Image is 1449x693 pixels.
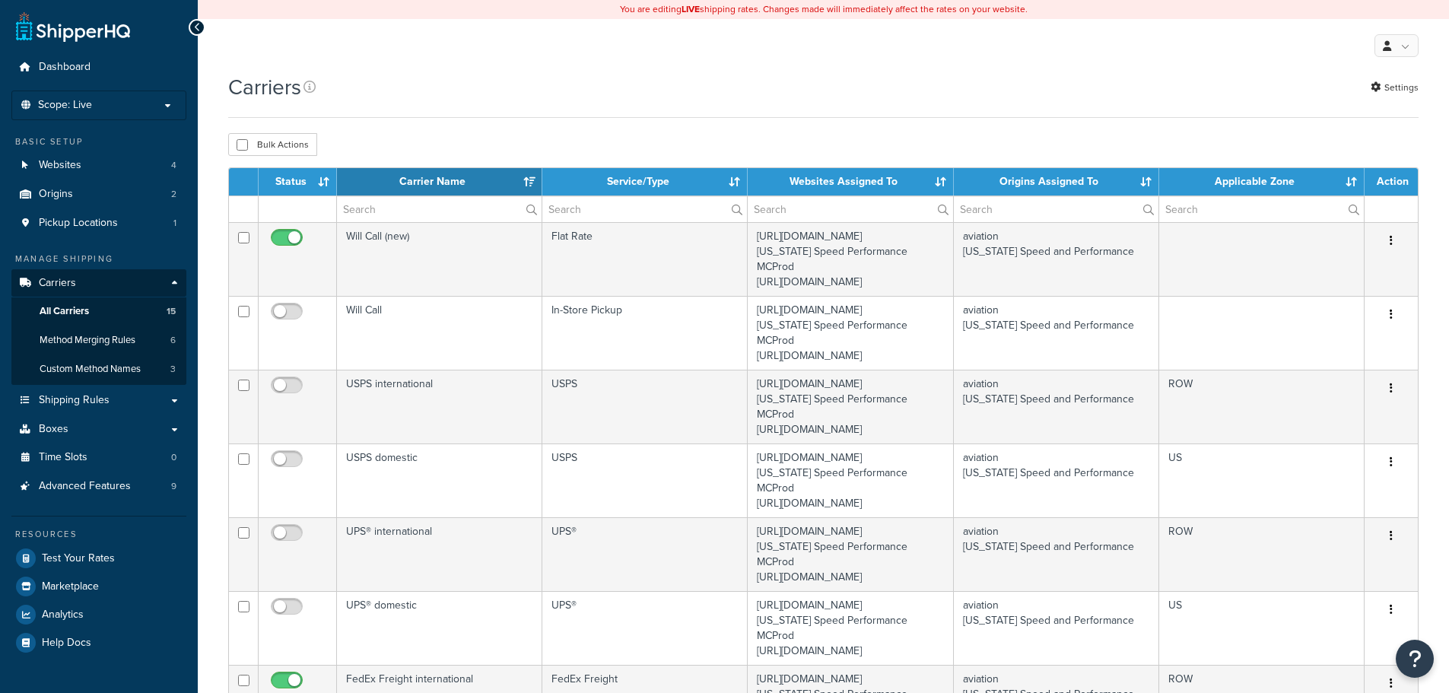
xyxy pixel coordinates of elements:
a: Pickup Locations 1 [11,209,186,237]
td: USPS domestic [337,443,542,517]
td: In-Store Pickup [542,296,748,370]
td: ROW [1159,370,1365,443]
span: Time Slots [39,451,87,464]
td: UPS® domestic [337,591,542,665]
th: Action [1365,168,1418,196]
td: [URL][DOMAIN_NAME] [US_STATE] Speed Performance MCProd [URL][DOMAIN_NAME] [748,517,953,591]
span: All Carriers [40,305,89,318]
li: Method Merging Rules [11,326,186,354]
span: Method Merging Rules [40,334,135,347]
td: aviation [US_STATE] Speed and Performance [954,296,1159,370]
span: Carriers [39,277,76,290]
span: 15 [167,305,176,318]
a: Carriers [11,269,186,297]
span: 3 [170,363,176,376]
a: Dashboard [11,53,186,81]
td: [URL][DOMAIN_NAME] [US_STATE] Speed Performance MCProd [URL][DOMAIN_NAME] [748,222,953,296]
span: Websites [39,159,81,172]
span: Analytics [42,609,84,621]
td: [URL][DOMAIN_NAME] [US_STATE] Speed Performance MCProd [URL][DOMAIN_NAME] [748,443,953,517]
td: USPS international [337,370,542,443]
span: Origins [39,188,73,201]
li: Carriers [11,269,186,385]
th: Websites Assigned To: activate to sort column ascending [748,168,953,196]
a: Settings [1371,77,1419,98]
span: 2 [171,188,176,201]
td: UPS® [542,517,748,591]
td: US [1159,443,1365,517]
td: ROW [1159,517,1365,591]
span: Test Your Rates [42,552,115,565]
a: Marketplace [11,573,186,600]
td: aviation [US_STATE] Speed and Performance [954,443,1159,517]
td: aviation [US_STATE] Speed and Performance [954,517,1159,591]
span: Boxes [39,423,68,436]
span: Dashboard [39,61,91,74]
td: US [1159,591,1365,665]
th: Service/Type: activate to sort column ascending [542,168,748,196]
li: Time Slots [11,443,186,472]
td: UPS® [542,591,748,665]
td: aviation [US_STATE] Speed and Performance [954,222,1159,296]
a: ShipperHQ Home [16,11,130,42]
li: Help Docs [11,629,186,656]
li: Advanced Features [11,472,186,501]
input: Search [1159,196,1364,222]
span: Marketplace [42,580,99,593]
li: Shipping Rules [11,386,186,415]
td: Will Call [337,296,542,370]
td: USPS [542,443,748,517]
td: USPS [542,370,748,443]
span: Pickup Locations [39,217,118,230]
th: Applicable Zone: activate to sort column ascending [1159,168,1365,196]
input: Search [748,196,952,222]
span: Help Docs [42,637,91,650]
a: Method Merging Rules 6 [11,326,186,354]
a: Analytics [11,601,186,628]
button: Bulk Actions [228,133,317,156]
input: Search [542,196,747,222]
div: Resources [11,528,186,541]
td: aviation [US_STATE] Speed and Performance [954,591,1159,665]
li: Custom Method Names [11,355,186,383]
span: 1 [173,217,176,230]
td: [URL][DOMAIN_NAME] [US_STATE] Speed Performance MCProd [URL][DOMAIN_NAME] [748,296,953,370]
h1: Carriers [228,72,301,102]
td: Will Call (new) [337,222,542,296]
input: Search [337,196,542,222]
span: 6 [170,334,176,347]
td: UPS® international [337,517,542,591]
span: Custom Method Names [40,363,141,376]
td: [URL][DOMAIN_NAME] [US_STATE] Speed Performance MCProd [URL][DOMAIN_NAME] [748,591,953,665]
a: Test Your Rates [11,545,186,572]
td: Flat Rate [542,222,748,296]
div: Basic Setup [11,135,186,148]
div: Manage Shipping [11,253,186,265]
a: Custom Method Names 3 [11,355,186,383]
li: Origins [11,180,186,208]
a: Boxes [11,415,186,443]
span: Scope: Live [38,99,92,112]
a: Websites 4 [11,151,186,180]
b: LIVE [682,2,700,16]
span: 9 [171,480,176,493]
input: Search [954,196,1158,222]
td: aviation [US_STATE] Speed and Performance [954,370,1159,443]
button: Open Resource Center [1396,640,1434,678]
a: Origins 2 [11,180,186,208]
span: Shipping Rules [39,394,110,407]
li: Websites [11,151,186,180]
td: [URL][DOMAIN_NAME] [US_STATE] Speed Performance MCProd [URL][DOMAIN_NAME] [748,370,953,443]
span: Advanced Features [39,480,131,493]
th: Carrier Name: activate to sort column ascending [337,168,542,196]
th: Origins Assigned To: activate to sort column ascending [954,168,1159,196]
span: 0 [171,451,176,464]
li: All Carriers [11,297,186,326]
a: Advanced Features 9 [11,472,186,501]
a: All Carriers 15 [11,297,186,326]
